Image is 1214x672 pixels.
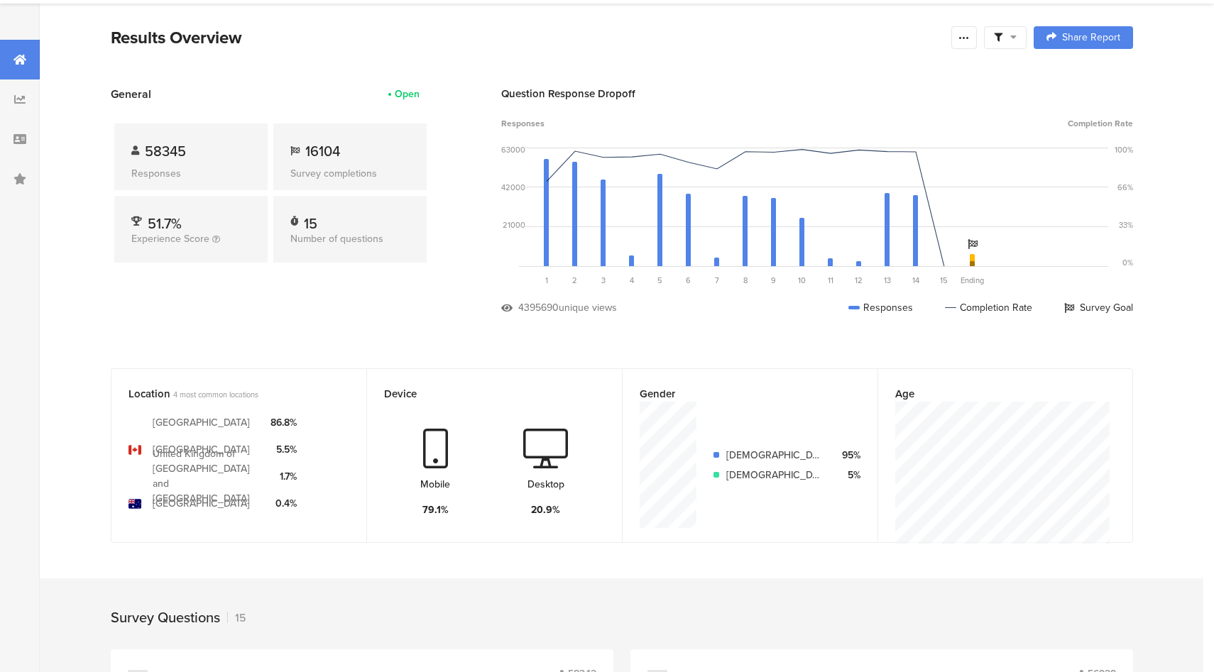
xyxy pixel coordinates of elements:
i: Survey Goal [968,239,978,249]
div: 21000 [503,219,525,231]
div: Mobile [420,477,450,492]
div: 86.8% [270,415,297,430]
div: 1.7% [270,469,297,484]
span: 3 [601,275,606,286]
span: General [111,86,151,102]
div: 20.9% [531,502,560,517]
span: 58345 [145,141,186,162]
div: Desktop [527,477,564,492]
div: unique views [559,300,617,315]
span: 10 [798,275,806,286]
div: Survey Goal [1064,300,1133,315]
div: Ending [958,275,987,286]
div: 66% [1117,182,1133,193]
div: Responses [131,166,251,181]
span: 5 [657,275,662,286]
div: 42000 [501,182,525,193]
span: Responses [501,117,545,130]
div: 4395690 [518,300,559,315]
div: Results Overview [111,25,944,50]
div: Location [128,386,326,402]
span: 8 [743,275,748,286]
div: 0.4% [270,496,297,511]
div: 95% [836,448,860,463]
div: 0% [1122,257,1133,268]
div: [DEMOGRAPHIC_DATA] [726,468,824,483]
span: Share Report [1062,33,1120,43]
div: 63000 [501,144,525,155]
div: 33% [1119,219,1133,231]
span: 6 [686,275,691,286]
div: Question Response Dropoff [501,86,1133,101]
span: 12 [855,275,863,286]
span: 16104 [305,141,340,162]
div: Age [895,386,1092,402]
span: 4 [630,275,634,286]
span: 7 [715,275,719,286]
div: [GEOGRAPHIC_DATA] [153,496,250,511]
span: 15 [940,275,948,286]
span: 13 [884,275,891,286]
div: Gender [640,386,837,402]
div: Completion Rate [945,300,1032,315]
span: 11 [828,275,833,286]
div: 15 [227,610,246,626]
div: Survey completions [290,166,410,181]
span: Experience Score [131,231,209,246]
div: Device [384,386,581,402]
span: 51.7% [148,213,182,234]
div: United Kingdom of [GEOGRAPHIC_DATA] and [GEOGRAPHIC_DATA] [153,446,259,506]
span: 2 [572,275,577,286]
div: Open [395,87,420,101]
span: Number of questions [290,231,383,246]
div: Survey Questions [111,607,220,628]
div: [GEOGRAPHIC_DATA] [153,442,250,457]
span: 9 [771,275,776,286]
div: 79.1% [422,502,449,517]
div: Responses [848,300,913,315]
div: [GEOGRAPHIC_DATA] [153,415,250,430]
div: 100% [1115,144,1133,155]
span: 4 most common locations [173,389,258,400]
div: 5% [836,468,860,483]
span: 14 [912,275,919,286]
div: 15 [304,213,317,227]
div: [DEMOGRAPHIC_DATA] [726,448,824,463]
span: 1 [545,275,548,286]
div: 5.5% [270,442,297,457]
span: Completion Rate [1068,117,1133,130]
